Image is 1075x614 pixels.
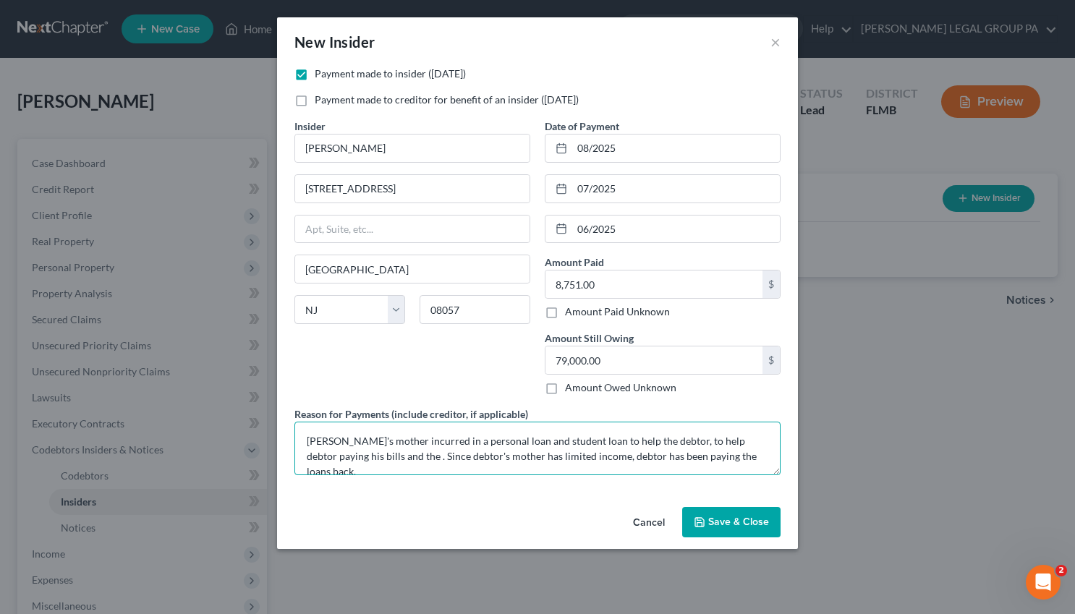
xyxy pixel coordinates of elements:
[572,175,780,202] input: MM/DD/YYYY
[545,331,634,346] label: Amount Still Owing
[565,304,670,319] label: Amount Paid Unknown
[294,33,326,51] span: New
[315,93,579,107] label: Payment made to creditor for benefit of an insider ([DATE])
[1055,565,1067,576] span: 2
[545,255,604,270] label: Amount Paid
[621,508,676,537] button: Cancel
[545,270,762,298] input: 0.00
[762,346,780,374] div: $
[682,507,781,537] button: Save & Close
[294,406,528,422] label: Reason for Payments (include creditor, if applicable)
[565,380,676,395] label: Amount Owed Unknown
[315,67,466,81] label: Payment made to insider ([DATE])
[329,33,375,51] span: Insider
[770,33,781,51] button: ×
[572,135,780,162] input: MM/DD/YYYY
[572,216,780,243] input: MM/DD/YYYY
[1026,565,1061,600] iframe: Intercom live chat
[294,120,326,132] span: Insider
[545,346,762,374] input: 0.00
[420,295,530,324] input: Enter zip...
[762,270,780,298] div: $
[295,135,530,162] input: Enter name...
[545,119,619,134] label: Date of Payment
[295,175,530,202] input: Enter address...
[295,216,530,243] input: Apt, Suite, etc...
[295,255,530,283] input: Enter city
[708,516,769,528] span: Save & Close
